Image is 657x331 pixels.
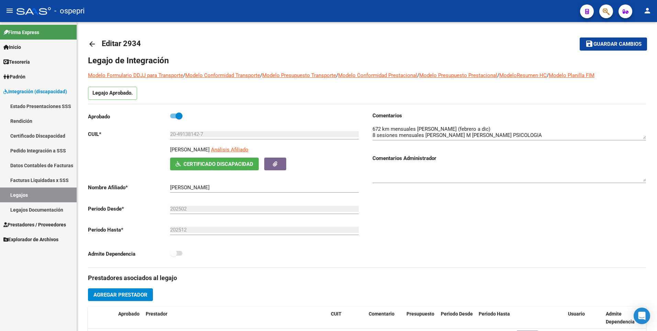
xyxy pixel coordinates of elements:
p: CUIL [88,130,170,138]
h1: Legajo de Integración [88,55,646,66]
h3: Prestadores asociados al legajo [88,273,646,283]
a: Modelo Planilla FIM [549,72,594,78]
a: Modelo Presupuesto Transporte [262,72,336,78]
p: Admite Dependencia [88,250,170,258]
p: Aprobado [88,113,170,120]
span: Tesorería [3,58,30,66]
p: Nombre Afiliado [88,184,170,191]
span: CUIT [331,311,342,317]
span: Prestador [146,311,167,317]
span: Guardar cambios [593,41,642,47]
span: Firma Express [3,29,39,36]
datatable-header-cell: Aprobado [115,307,143,329]
datatable-header-cell: Periodo Desde [438,307,476,329]
button: Guardar cambios [580,38,647,50]
datatable-header-cell: Comentario [366,307,404,329]
h3: Comentarios Administrador [372,154,646,162]
a: ModeloResumen HC [499,72,547,78]
button: Agregar Prestador [88,288,153,301]
a: Modelo Presupuesto Prestacional [419,72,497,78]
datatable-header-cell: Periodo Hasta [476,307,514,329]
span: Inicio [3,43,21,51]
h3: Comentarios [372,112,646,119]
a: Modelo Conformidad Prestacional [338,72,417,78]
span: Prestadores / Proveedores [3,221,66,228]
span: Admite Dependencia [606,311,635,324]
p: Periodo Desde [88,205,170,213]
button: Certificado Discapacidad [170,158,259,170]
datatable-header-cell: Prestador [143,307,328,329]
p: Periodo Hasta [88,226,170,234]
p: [PERSON_NAME] [170,146,210,153]
datatable-header-cell: CUIT [328,307,366,329]
datatable-header-cell: Presupuesto [404,307,438,329]
span: Explorador de Archivos [3,236,58,243]
mat-icon: menu [5,7,14,15]
span: Agregar Prestador [93,292,147,298]
span: Editar 2934 [102,39,141,48]
mat-icon: person [643,7,652,15]
span: Análisis Afiliado [211,147,248,153]
datatable-header-cell: Usuario [565,307,603,329]
datatable-header-cell: Admite Dependencia [603,307,641,329]
span: Comentario [369,311,394,317]
span: Periodo Hasta [479,311,510,317]
div: Open Intercom Messenger [634,308,650,324]
p: Legajo Aprobado. [88,87,137,100]
span: Integración (discapacidad) [3,88,67,95]
span: Usuario [568,311,585,317]
span: Periodo Desde [441,311,473,317]
span: Presupuesto [407,311,434,317]
a: Modelo Formulario DDJJ para Transporte [88,72,183,78]
mat-icon: save [585,40,593,48]
span: Padrón [3,73,25,81]
span: Aprobado [118,311,140,317]
span: - ospepri [54,3,85,19]
span: Certificado Discapacidad [183,161,253,167]
a: Modelo Conformidad Transporte [185,72,260,78]
mat-icon: arrow_back [88,40,96,48]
